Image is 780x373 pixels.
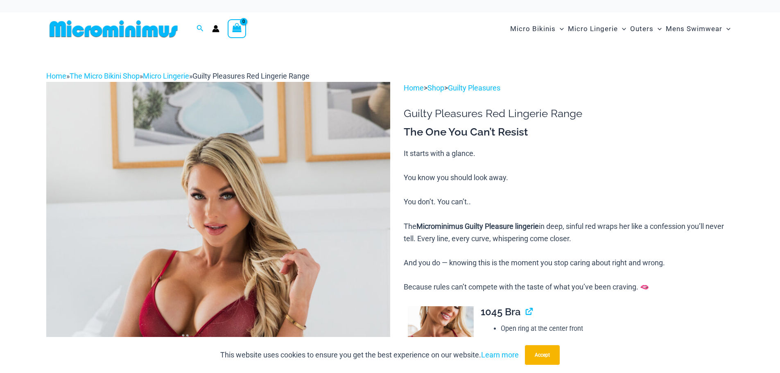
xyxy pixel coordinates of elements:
[501,335,734,347] li: Soft and super sheer bralette shape.
[197,24,204,34] a: Search icon link
[653,18,662,39] span: Menu Toggle
[427,84,444,92] a: Shop
[566,16,628,41] a: Micro LingerieMenu ToggleMenu Toggle
[525,345,560,365] button: Accept
[510,18,556,39] span: Micro Bikinis
[664,16,733,41] a: Mens SwimwearMenu ToggleMenu Toggle
[212,25,219,32] a: Account icon link
[404,82,734,94] p: > >
[448,84,500,92] a: Guilty Pleasures
[70,72,140,80] a: The Micro Bikini Shop
[628,16,664,41] a: OutersMenu ToggleMenu Toggle
[404,107,734,120] h1: Guilty Pleasures Red Lingerie Range
[556,18,564,39] span: Menu Toggle
[481,306,521,318] span: 1045 Bra
[220,349,519,361] p: This website uses cookies to ensure you get the best experience on our website.
[481,350,519,359] a: Learn more
[666,18,722,39] span: Mens Swimwear
[722,18,730,39] span: Menu Toggle
[46,72,310,80] span: » » »
[507,15,734,43] nav: Site Navigation
[568,18,618,39] span: Micro Lingerie
[618,18,626,39] span: Menu Toggle
[501,323,734,335] li: Open ring at the center front
[143,72,189,80] a: Micro Lingerie
[508,16,566,41] a: Micro BikinisMenu ToggleMenu Toggle
[630,18,653,39] span: Outers
[46,20,181,38] img: MM SHOP LOGO FLAT
[404,84,424,92] a: Home
[404,125,734,139] h3: The One You Can’t Resist
[404,147,734,293] p: It starts with a glance. You know you should look away. You don’t. You can’t.. The in deep, sinfu...
[228,19,246,38] a: View Shopping Cart, empty
[416,222,539,231] b: Microminimus Guilty Pleasure lingerie
[192,72,310,80] span: Guilty Pleasures Red Lingerie Range
[46,72,66,80] a: Home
